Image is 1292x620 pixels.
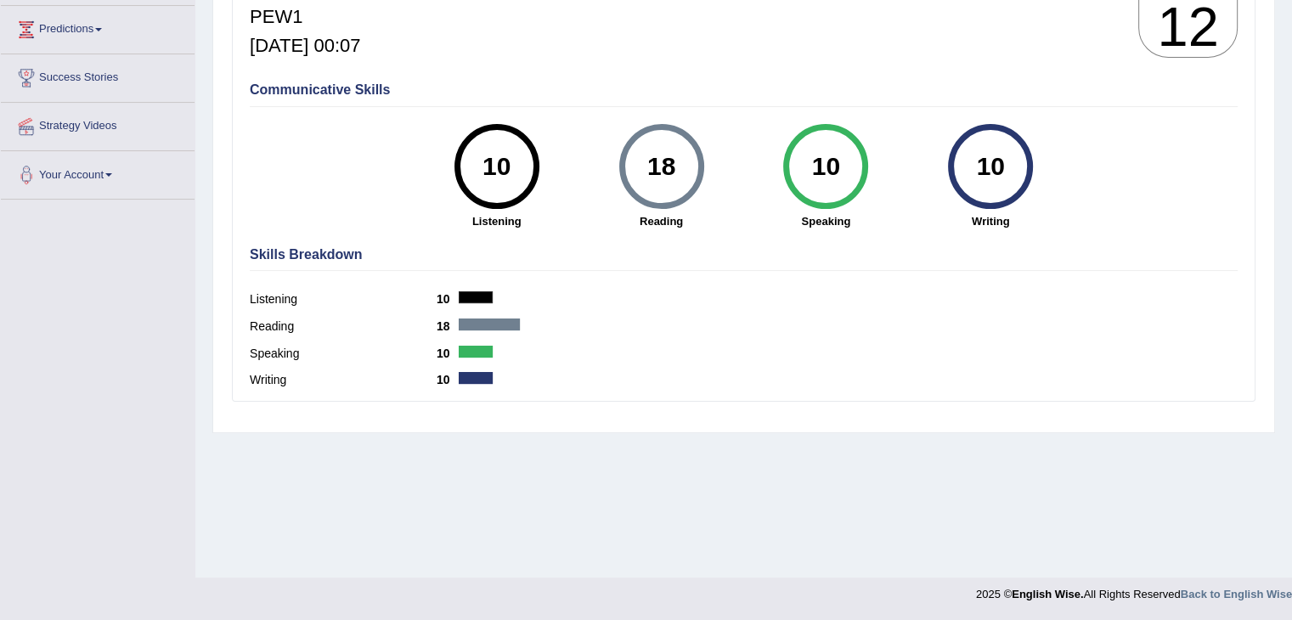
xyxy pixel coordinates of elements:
[795,131,857,202] div: 10
[437,373,459,386] b: 10
[250,7,360,27] h5: PEW1
[1181,588,1292,600] a: Back to English Wise
[250,82,1238,98] h4: Communicative Skills
[423,213,571,229] strong: Listening
[250,290,437,308] label: Listening
[250,247,1238,262] h4: Skills Breakdown
[250,371,437,389] label: Writing
[1012,588,1083,600] strong: English Wise.
[588,213,736,229] strong: Reading
[976,578,1292,602] div: 2025 © All Rights Reserved
[960,131,1022,202] div: 10
[250,36,360,56] h5: [DATE] 00:07
[437,292,459,306] b: 10
[437,319,459,333] b: 18
[250,345,437,363] label: Speaking
[630,131,692,202] div: 18
[1,54,195,97] a: Success Stories
[917,213,1064,229] strong: Writing
[752,213,900,229] strong: Speaking
[1,6,195,48] a: Predictions
[437,347,459,360] b: 10
[1,151,195,194] a: Your Account
[465,131,528,202] div: 10
[1,103,195,145] a: Strategy Videos
[250,318,437,335] label: Reading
